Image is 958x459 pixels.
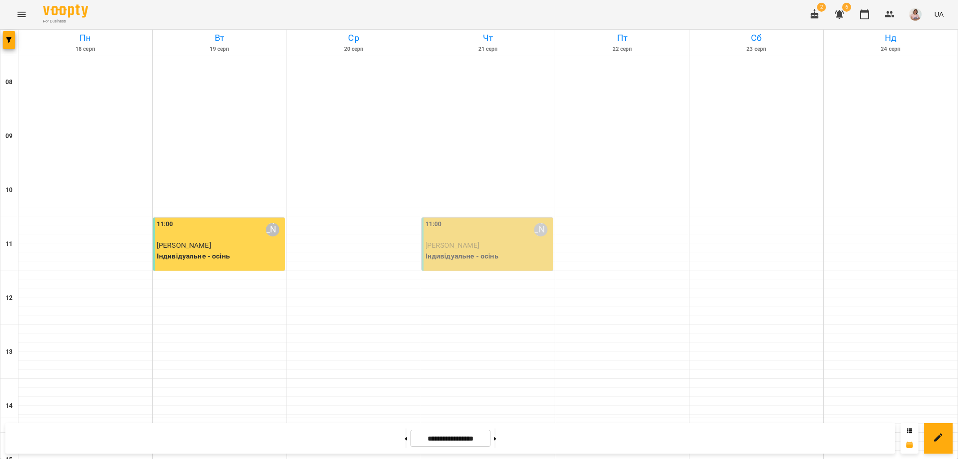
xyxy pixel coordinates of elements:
h6: 22 серп [556,45,688,53]
h6: 21 серп [423,45,554,53]
p: Індивідуальне - осінь [157,251,283,262]
span: [PERSON_NAME] [157,241,211,250]
button: UA [931,6,947,22]
span: [PERSON_NAME] [425,241,480,250]
h6: Пт [556,31,688,45]
img: a9a10fb365cae81af74a091d218884a8.jpeg [909,8,922,21]
h6: Чт [423,31,554,45]
h6: 08 [5,77,13,87]
img: Voopty Logo [43,4,88,18]
h6: 13 [5,347,13,357]
h6: 14 [5,401,13,411]
h6: Вт [154,31,285,45]
h6: 12 [5,293,13,303]
h6: 18 серп [20,45,151,53]
h6: Ср [288,31,419,45]
div: Ольга Шинкаренко [266,223,279,236]
h6: 19 серп [154,45,285,53]
h6: Нд [825,31,956,45]
label: 11:00 [425,219,442,229]
span: 2 [817,3,826,12]
span: 6 [842,3,851,12]
h6: 20 серп [288,45,419,53]
div: Ольга Шинкаренко [534,223,547,236]
h6: 24 серп [825,45,956,53]
h6: 11 [5,239,13,249]
label: 11:00 [157,219,173,229]
h6: 10 [5,185,13,195]
h6: Пн [20,31,151,45]
p: Індивідуальне - осінь [425,251,552,262]
span: UA [934,9,944,19]
h6: Сб [691,31,822,45]
span: For Business [43,18,88,24]
h6: 09 [5,131,13,141]
h6: 23 серп [691,45,822,53]
button: Menu [11,4,32,25]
